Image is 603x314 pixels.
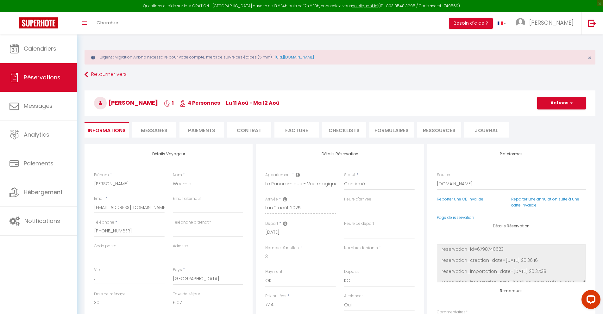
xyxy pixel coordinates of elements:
[227,122,271,138] li: Contrat
[94,196,104,202] label: Email
[529,19,574,27] span: [PERSON_NAME]
[344,293,363,299] label: A relancer
[92,12,123,34] a: Chercher
[576,287,603,314] iframe: LiveChat chat widget
[179,122,224,138] li: Paiements
[173,219,211,225] label: Téléphone alternatif
[437,196,483,202] a: Reporter une CB invalide
[437,172,450,178] label: Source
[537,97,586,109] button: Actions
[265,245,299,251] label: Nombre d'adultes
[322,122,366,138] li: CHECKLISTS
[94,172,109,178] label: Prénom
[265,196,278,202] label: Arrivée
[85,122,129,138] li: Informations
[449,18,493,29] button: Besoin d'aide ?
[94,243,117,249] label: Code postal
[265,172,291,178] label: Appartement
[344,221,374,227] label: Heure de départ
[94,219,114,225] label: Téléphone
[437,224,586,228] h4: Détails Réservation
[369,122,414,138] li: FORMULAIRES
[24,188,63,196] span: Hébergement
[274,122,319,138] li: Facture
[588,54,591,62] span: ×
[94,267,102,273] label: Ville
[164,99,174,107] span: 1
[344,172,355,178] label: Statut
[344,269,359,275] label: Deposit
[24,45,56,52] span: Calendriers
[24,131,49,139] span: Analytics
[24,73,60,81] span: Réservations
[180,99,220,107] span: 4 Personnes
[19,17,58,28] img: Super Booking
[173,291,200,297] label: Taxe de séjour
[173,172,182,178] label: Nom
[511,12,581,34] a: ... [PERSON_NAME]
[588,19,596,27] img: logout
[417,122,461,138] li: Ressources
[437,289,586,293] h4: Remarques
[265,269,282,275] label: Payment
[588,55,591,61] button: Close
[173,243,188,249] label: Adresse
[275,54,314,60] a: [URL][DOMAIN_NAME]
[94,99,158,107] span: [PERSON_NAME]
[516,18,525,28] img: ...
[344,196,371,202] label: Heure d'arrivée
[85,69,595,80] a: Retourner vers
[24,159,53,167] span: Paiements
[344,245,378,251] label: Nombre d'enfants
[464,122,509,138] li: Journal
[437,215,474,220] a: Page de réservation
[511,196,579,208] a: Reporter une annulation suite à une carte invalide
[437,152,586,156] h4: Plateformes
[94,291,126,297] label: Frais de ménage
[265,293,286,299] label: Prix nuitées
[352,3,378,9] a: en cliquant ici
[265,152,414,156] h4: Détails Réservation
[85,50,595,65] div: Urgent : Migration Airbnb nécessaire pour votre compte, merci de suivre ces étapes (5 min) -
[141,127,167,134] span: Messages
[173,267,182,273] label: Pays
[24,102,53,110] span: Messages
[226,99,280,107] span: lu 11 Aoû - ma 12 Aoû
[24,217,60,225] span: Notifications
[265,221,278,227] label: Départ
[94,152,243,156] h4: Détails Voyageur
[173,196,201,202] label: Email alternatif
[97,19,118,26] span: Chercher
